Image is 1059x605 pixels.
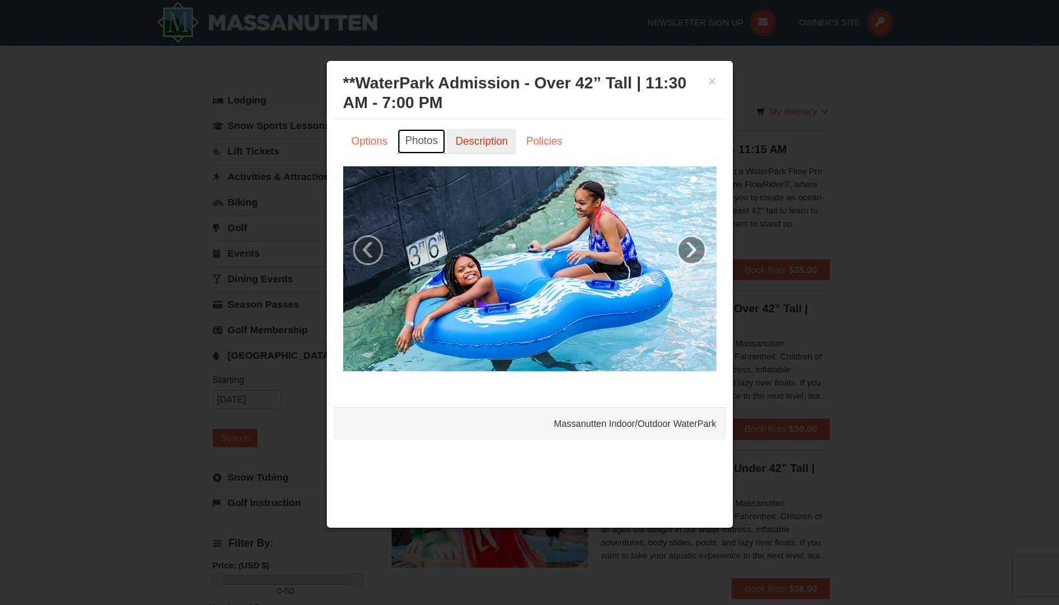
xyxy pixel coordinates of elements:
[517,129,570,154] a: Policies
[398,129,446,154] a: Photos
[343,129,396,154] a: Options
[677,235,707,265] a: ›
[333,407,726,440] div: Massanutten Indoor/Outdoor WaterPark
[709,75,716,88] button: ×
[353,235,383,265] a: ‹
[343,166,716,371] img: 6619917-720-80b70c28.jpg
[447,129,516,154] a: Description
[343,73,716,113] h3: **WaterPark Admission - Over 42” Tall | 11:30 AM - 7:00 PM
